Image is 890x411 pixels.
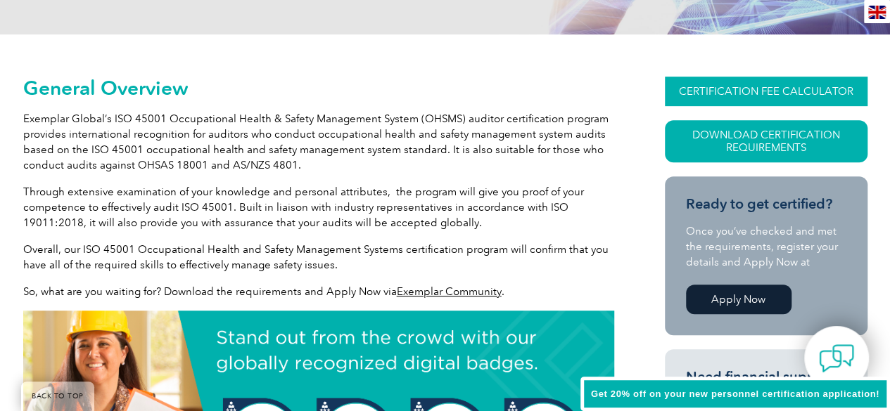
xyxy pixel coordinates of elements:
h3: Ready to get certified? [686,195,846,213]
a: BACK TO TOP [21,381,94,411]
h2: General Overview [23,77,614,99]
a: Download Certification Requirements [665,120,867,162]
p: Once you’ve checked and met the requirements, register your details and Apply Now at [686,223,846,270]
img: contact-chat.png [819,341,854,376]
img: en [868,6,886,19]
a: Apply Now [686,285,792,314]
p: Exemplar Global’s ISO 45001 Occupational Health & Safety Management System (OHSMS) auditor certif... [23,111,614,173]
p: So, what are you waiting for? Download the requirements and Apply Now via . [23,284,614,299]
p: Through extensive examination of your knowledge and personal attributes, the program will give yo... [23,184,614,230]
h3: Need financial support from your employer? [686,368,846,403]
p: Overall, our ISO 45001 Occupational Health and Safety Management Systems certification program wi... [23,242,614,273]
a: Exemplar Community [397,285,502,298]
span: Get 20% off on your new personnel certification application! [591,389,879,399]
a: CERTIFICATION FEE CALCULATOR [665,77,867,106]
